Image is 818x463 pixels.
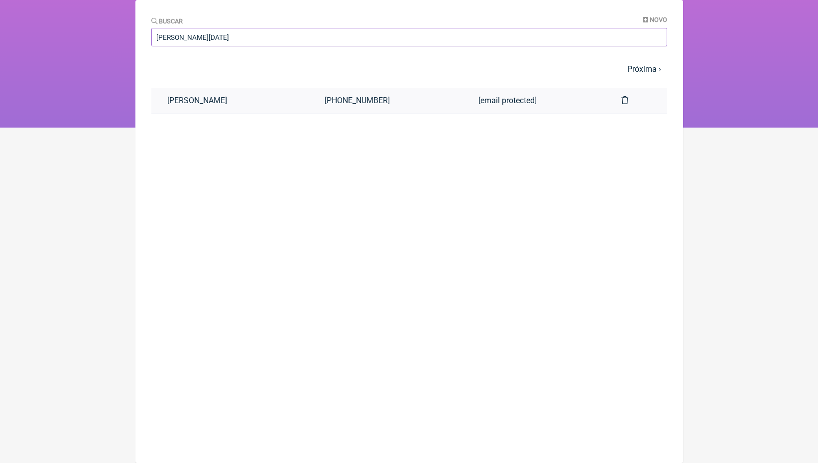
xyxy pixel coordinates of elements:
[463,88,605,113] a: [email protected]
[151,88,309,113] a: [PERSON_NAME]
[151,28,667,46] input: Paciente
[151,17,183,25] label: Buscar
[650,16,667,23] span: Novo
[151,58,667,80] nav: pager
[643,16,667,23] a: Novo
[309,88,463,113] a: [PHONE_NUMBER]
[478,96,537,105] span: [email protected]
[627,64,661,74] a: Próxima ›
